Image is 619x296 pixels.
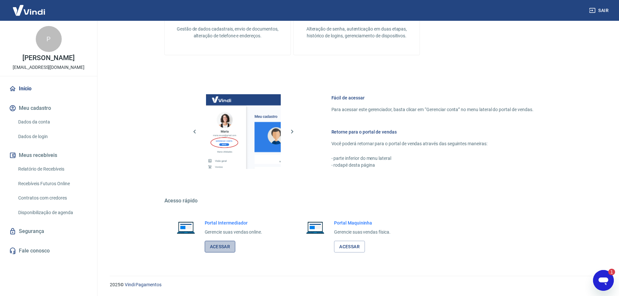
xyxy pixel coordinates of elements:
p: [PERSON_NAME] [22,55,74,61]
a: Fale conosco [8,244,89,258]
img: Imagem de um notebook aberto [302,220,329,235]
a: Acessar [334,241,365,253]
h6: Retorne para o portal de vendas [331,129,534,135]
button: Meu cadastro [8,101,89,115]
button: Meus recebíveis [8,148,89,162]
a: Relatório de Recebíveis [16,162,89,176]
p: Para acessar este gerenciador, basta clicar em “Gerenciar conta” no menu lateral do portal de ven... [331,106,534,113]
h6: Portal Maquininha [334,220,391,226]
div: P [36,26,62,52]
a: Disponibilização de agenda [16,206,89,219]
a: Início [8,82,89,96]
a: Recebíveis Futuros Online [16,177,89,190]
img: Imagem da dashboard mostrando o botão de gerenciar conta na sidebar no lado esquerdo [206,94,281,169]
img: Vindi [8,0,50,20]
a: Acessar [205,241,236,253]
iframe: Número de mensagens não lidas [602,269,615,275]
p: Alteração de senha, autenticação em duas etapas, histórico de logins, gerenciamento de dispositivos. [304,26,409,39]
a: Segurança [8,224,89,238]
a: Vindi Pagamentos [125,282,161,287]
p: Você poderá retornar para o portal de vendas através das seguintes maneiras: [331,140,534,147]
p: 2025 © [110,281,603,288]
img: Imagem de um notebook aberto [172,220,200,235]
p: Gerencie suas vendas física. [334,229,391,236]
p: Gerencie suas vendas online. [205,229,263,236]
h5: Acesso rápido [164,198,549,204]
h6: Portal Intermediador [205,220,263,226]
a: Dados da conta [16,115,89,129]
h6: Fácil de acessar [331,95,534,101]
iframe: Botão para iniciar a janela de mensagens, 1 mensagem não lida [593,270,614,291]
p: - rodapé desta página [331,162,534,169]
p: - parte inferior do menu lateral [331,155,534,162]
a: Contratos com credores [16,191,89,205]
a: Dados de login [16,130,89,143]
p: [EMAIL_ADDRESS][DOMAIN_NAME] [13,64,84,71]
button: Sair [588,5,611,17]
p: Gestão de dados cadastrais, envio de documentos, alteração de telefone e endereços. [175,26,280,39]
